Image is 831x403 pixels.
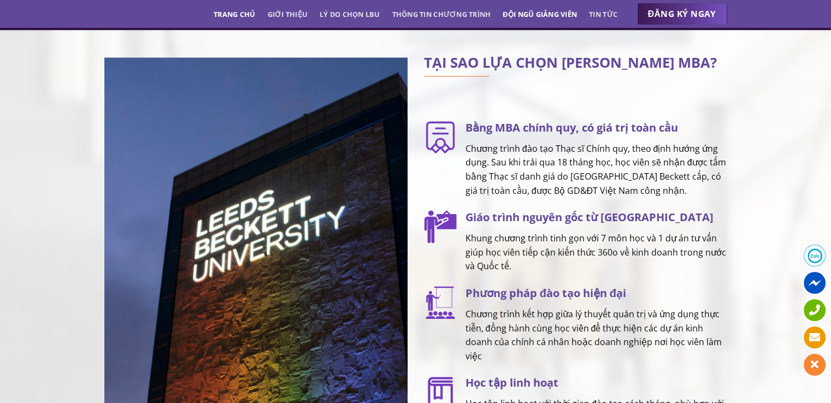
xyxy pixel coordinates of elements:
img: line-lbu.jpg [424,76,490,77]
a: ĐĂNG KÝ NGAY [637,3,727,25]
p: Chương trình kết hợp giữa lý thuyết quản trị và ứng dụng thực tiễn, đồng hành cùng học viên để th... [465,307,727,363]
h3: Phương pháp đào tạo hiện đại [465,285,727,302]
a: Thông tin chương trình [392,4,491,24]
p: Chương trình đào tạo Thạc sĩ Chính quy, theo định hướng ứng dụng. Sau khi trải qua 18 tháng học, ... [465,142,727,198]
a: Đội ngũ giảng viên [503,4,577,24]
a: Lý do chọn LBU [320,4,380,24]
h3: Học tập linh hoạt [465,374,727,392]
a: Trang chủ [214,4,255,24]
a: Tin tức [589,4,617,24]
h3: Bằng MBA chính quy, có giá trị toàn cầu [465,119,727,137]
p: Khung chương trình tinh gọn với 7 môn học và 1 dự án tư vấn giúp học viên tiếp cận kiến thức 360o... [465,232,727,274]
a: Giới thiệu [267,4,308,24]
span: ĐĂNG KÝ NGAY [648,7,716,21]
h3: Giáo trình nguyên gốc từ [GEOGRAPHIC_DATA] [465,209,727,226]
h2: TẠI SAO LỰA CHỌN [PERSON_NAME] MBA? [424,57,727,68]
